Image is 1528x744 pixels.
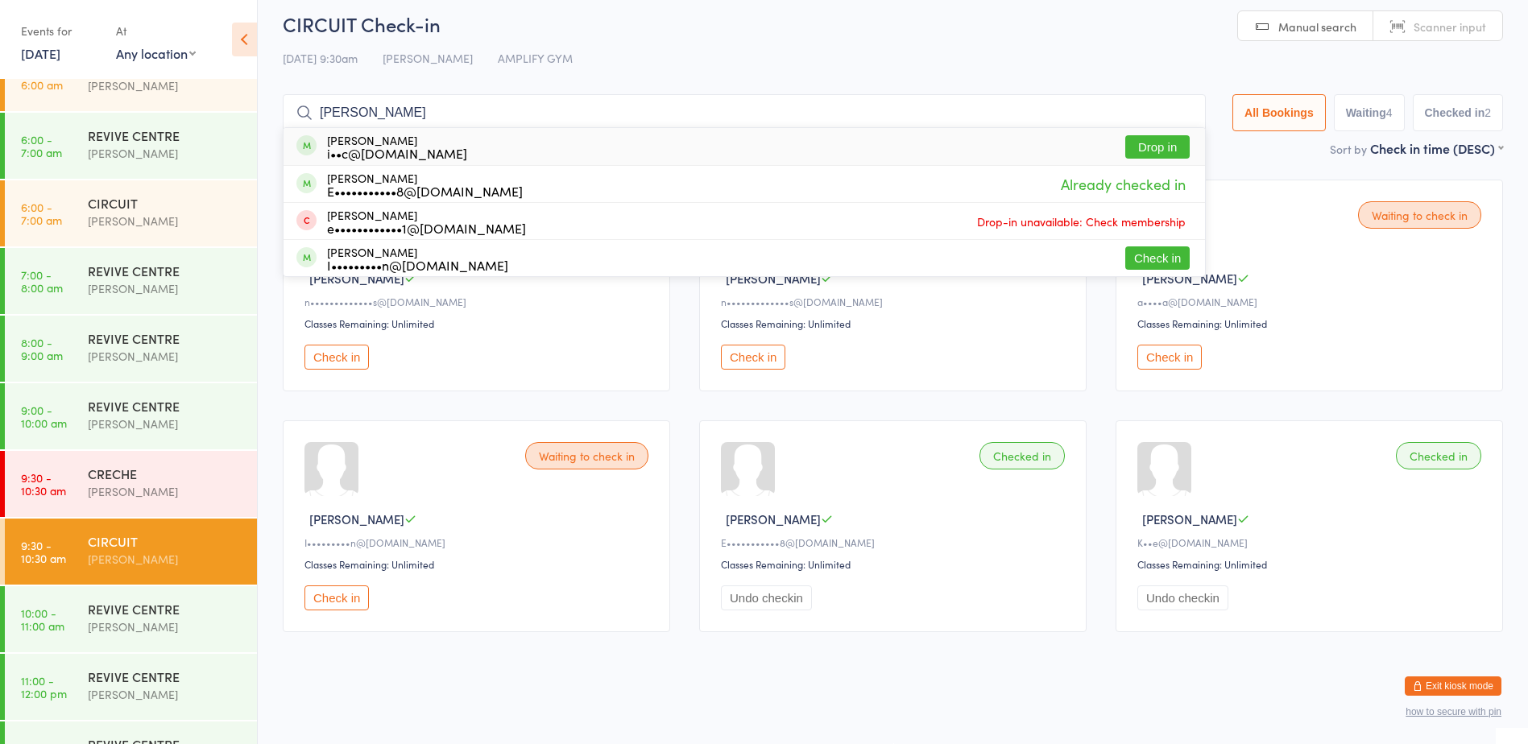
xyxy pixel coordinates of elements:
button: Check in [1125,246,1190,270]
div: [PERSON_NAME] [88,144,243,163]
button: Waiting4 [1334,94,1405,131]
a: 11:00 -12:00 pmREVIVE CENTRE[PERSON_NAME] [5,654,257,720]
input: Search [283,94,1206,131]
button: Undo checkin [1137,585,1228,610]
div: 4 [1386,106,1393,119]
a: 10:00 -11:00 amREVIVE CENTRE[PERSON_NAME] [5,586,257,652]
button: Check in [304,345,369,370]
a: 7:00 -8:00 amREVIVE CENTRE[PERSON_NAME] [5,248,257,314]
a: 9:30 -10:30 amCRECHE[PERSON_NAME] [5,451,257,517]
div: Any location [116,44,196,62]
div: Check in time (DESC) [1370,139,1503,157]
button: Check in [721,345,785,370]
div: [PERSON_NAME] [327,134,467,159]
button: Check in [304,585,369,610]
div: Classes Remaining: Unlimited [1137,557,1486,571]
div: Classes Remaining: Unlimited [721,557,1070,571]
div: [PERSON_NAME] [327,172,523,197]
div: CIRCUIT [88,194,243,212]
div: REVIVE CENTRE [88,329,243,347]
div: Waiting to check in [525,442,648,469]
div: i••c@[DOMAIN_NAME] [327,147,467,159]
button: Undo checkin [721,585,812,610]
div: Checked in [1396,442,1481,469]
div: Classes Remaining: Unlimited [304,316,653,330]
div: [PERSON_NAME] [88,482,243,501]
div: Checked in [979,442,1065,469]
span: [PERSON_NAME] [1142,510,1237,527]
a: 6:00 -7:00 amREVIVE CENTRE[PERSON_NAME] [5,113,257,179]
div: REVIVE CENTRE [88,126,243,144]
div: E•••••••••••8@[DOMAIN_NAME] [721,535,1070,549]
time: 9:30 - 10:30 am [21,539,66,564]
div: Classes Remaining: Unlimited [304,557,653,571]
div: CRECHE [88,465,243,482]
span: Drop-in unavailable: Check membership [973,209,1190,234]
a: 6:00 -7:00 amCIRCUIT[PERSON_NAME] [5,180,257,246]
div: K••e@[DOMAIN_NAME] [1137,535,1486,549]
time: 7:00 - 8:00 am [21,268,63,294]
div: I•••••••••n@[DOMAIN_NAME] [327,258,508,271]
div: REVIVE CENTRE [88,397,243,415]
button: Check in [1137,345,1202,370]
div: Events for [21,18,100,44]
time: 9:30 - 10:30 am [21,471,66,497]
div: REVIVE CENTRE [88,668,243,685]
div: [PERSON_NAME] [88,347,243,366]
div: n•••••••••••••s@[DOMAIN_NAME] [721,295,1070,308]
time: 11:00 - 12:00 pm [21,674,67,700]
span: [PERSON_NAME] [309,270,404,287]
a: 8:00 -9:00 amREVIVE CENTRE[PERSON_NAME] [5,316,257,382]
button: how to secure with pin [1406,706,1501,717]
div: n•••••••••••••s@[DOMAIN_NAME] [304,295,653,308]
span: [DATE] 9:30am [283,50,358,66]
time: 10:00 - 11:00 am [21,606,64,632]
span: [PERSON_NAME] [726,270,821,287]
span: Manual search [1278,19,1356,35]
div: [PERSON_NAME] [327,209,526,234]
span: [PERSON_NAME] [1142,270,1237,287]
div: [PERSON_NAME] [88,618,243,636]
span: [PERSON_NAME] [726,510,821,527]
div: REVIVE CENTRE [88,600,243,618]
time: 8:00 - 9:00 am [21,336,63,362]
div: [PERSON_NAME] [88,685,243,704]
div: [PERSON_NAME] [88,279,243,298]
label: Sort by [1330,141,1367,157]
div: e••••••••••••1@[DOMAIN_NAME] [327,221,526,234]
div: a••••a@[DOMAIN_NAME] [1137,295,1486,308]
span: AMPLIFY GYM [498,50,573,66]
button: All Bookings [1232,94,1326,131]
div: [PERSON_NAME] [88,212,243,230]
a: 9:00 -10:00 amREVIVE CENTRE[PERSON_NAME] [5,383,257,449]
div: I•••••••••n@[DOMAIN_NAME] [304,535,653,549]
time: 9:00 - 10:00 am [21,403,67,429]
button: Checked in2 [1413,94,1504,131]
div: At [116,18,196,44]
div: [PERSON_NAME] [327,246,508,271]
a: 9:30 -10:30 amCIRCUIT[PERSON_NAME] [5,519,257,585]
div: [PERSON_NAME] [88,76,243,95]
div: [PERSON_NAME] [88,550,243,568]
div: Classes Remaining: Unlimited [1137,316,1486,330]
div: CIRCUIT [88,532,243,550]
span: [PERSON_NAME] [383,50,473,66]
div: [PERSON_NAME] [88,415,243,433]
time: 6:00 - 7:00 am [21,133,62,159]
time: 6:00 - 7:00 am [21,200,62,226]
div: REVIVE CENTRE [88,262,243,279]
span: [PERSON_NAME] [309,510,404,527]
div: Classes Remaining: Unlimited [721,316,1070,330]
h2: CIRCUIT Check-in [283,10,1503,37]
div: E•••••••••••8@[DOMAIN_NAME] [327,184,523,197]
span: Already checked in [1057,170,1190,198]
button: Exit kiosk mode [1405,676,1501,696]
div: Waiting to check in [1358,201,1481,229]
button: Drop in [1125,135,1190,159]
time: 5:00 - 6:00 am [21,65,63,91]
div: 2 [1485,106,1491,119]
span: Scanner input [1414,19,1486,35]
a: [DATE] [21,44,60,62]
